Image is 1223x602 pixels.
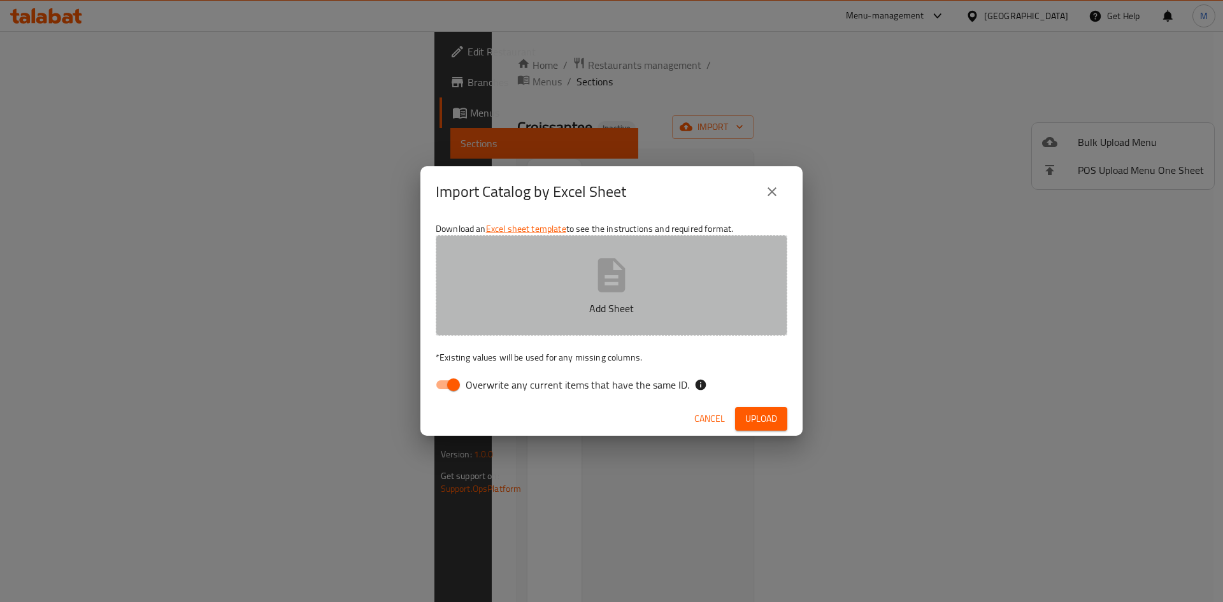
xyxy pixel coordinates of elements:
[694,378,707,391] svg: If the overwrite option isn't selected, then the items that match an existing ID will be ignored ...
[436,351,787,364] p: Existing values will be used for any missing columns.
[694,411,725,427] span: Cancel
[436,235,787,336] button: Add Sheet
[689,407,730,431] button: Cancel
[757,176,787,207] button: close
[745,411,777,427] span: Upload
[466,377,689,392] span: Overwrite any current items that have the same ID.
[455,301,768,316] p: Add Sheet
[420,217,803,402] div: Download an to see the instructions and required format.
[436,182,626,202] h2: Import Catalog by Excel Sheet
[735,407,787,431] button: Upload
[486,220,566,237] a: Excel sheet template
